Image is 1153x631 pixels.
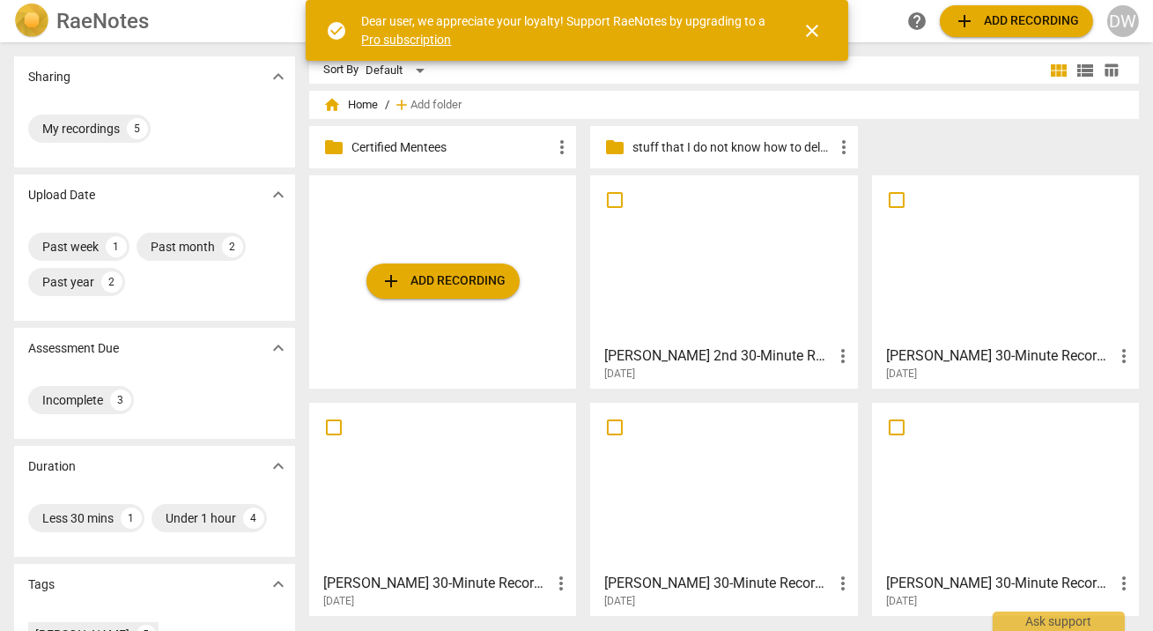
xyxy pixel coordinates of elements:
[878,409,1133,608] a: [PERSON_NAME] 30-Minute Recording (1)[DATE]
[243,508,264,529] div: 4
[265,335,292,361] button: Show more
[551,137,573,158] span: more_vert
[42,391,103,409] div: Incomplete
[110,390,131,411] div: 3
[315,409,570,608] a: [PERSON_NAME] 30-Minute Recording[DATE]
[833,137,854,158] span: more_vert
[28,186,95,204] p: Upload Date
[127,118,148,139] div: 5
[323,96,378,114] span: Home
[632,138,832,157] p: stuff that I do not know how to delete
[901,5,933,37] a: Help
[14,4,292,39] a: LogoRaeNotes
[56,9,149,33] h2: RaeNotes
[222,236,243,257] div: 2
[886,573,1113,594] h3: Madeleine Harland 30-Minute Recording (1)
[265,453,292,479] button: Show more
[954,11,1079,32] span: Add recording
[1104,62,1120,78] span: table_chart
[323,573,551,594] h3: Ruth Olney 30-Minute Recording
[1113,345,1135,367] span: more_vert
[265,182,292,208] button: Show more
[362,33,452,47] a: Pro subscription
[596,409,851,608] a: [PERSON_NAME] 30-Minute Recording[DATE]
[121,508,142,529] div: 1
[265,63,292,90] button: Show more
[1048,60,1069,81] span: view_module
[596,182,851,381] a: [PERSON_NAME] 2nd 30-Minute Recording[DATE]
[268,574,289,595] span: expand_more
[802,20,824,41] span: close
[1075,60,1096,81] span: view_list
[954,11,975,32] span: add
[604,573,831,594] h3: Dominic Massa 30-Minute Recording
[385,99,389,112] span: /
[14,4,49,39] img: Logo
[604,137,625,158] span: folder
[106,236,127,257] div: 1
[886,594,917,609] span: [DATE]
[832,573,854,594] span: more_vert
[1098,57,1125,84] button: Table view
[604,345,831,367] h3: Ruth Olney 2nd 30-Minute Recording
[366,56,431,85] div: Default
[792,10,834,52] button: Close
[28,457,76,476] p: Duration
[551,573,572,594] span: more_vert
[381,271,402,292] span: add
[366,264,520,299] button: Upload
[604,594,635,609] span: [DATE]
[1046,57,1072,84] button: Tile view
[993,612,1125,631] div: Ask support
[381,271,506,292] span: Add recording
[268,456,289,477] span: expand_more
[327,20,348,41] span: check_circle
[878,182,1133,381] a: [PERSON_NAME] 30-Minute Recording[DATE]
[166,509,236,527] div: Under 1 hour
[323,137,344,158] span: folder
[1072,57,1098,84] button: List view
[1113,573,1135,594] span: more_vert
[906,11,928,32] span: help
[42,120,120,137] div: My recordings
[832,345,854,367] span: more_vert
[268,338,289,359] span: expand_more
[323,63,358,77] div: Sort By
[362,12,771,48] div: Dear user, we appreciate your loyalty! Support RaeNotes by upgrading to a
[265,571,292,598] button: Show more
[604,367,635,382] span: [DATE]
[886,367,917,382] span: [DATE]
[351,138,551,157] p: Certified Mentees
[28,68,70,86] p: Sharing
[28,339,119,358] p: Assessment Due
[101,271,122,293] div: 2
[410,99,462,112] span: Add folder
[886,345,1113,367] h3: Melissa Willowhawk 30-Minute Recording
[323,96,341,114] span: home
[42,238,99,256] div: Past week
[28,575,55,594] p: Tags
[940,5,1093,37] button: Upload
[323,594,354,609] span: [DATE]
[393,96,410,114] span: add
[1107,5,1139,37] button: DW
[42,509,114,527] div: Less 30 mins
[268,184,289,205] span: expand_more
[268,66,289,87] span: expand_more
[42,273,94,291] div: Past year
[151,238,215,256] div: Past month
